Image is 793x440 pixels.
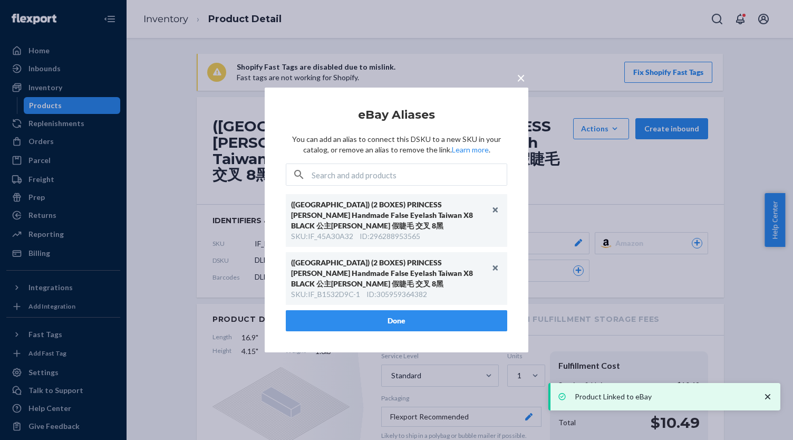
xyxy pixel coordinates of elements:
input: Search and add products [312,164,507,185]
div: ID : 296288953565 [360,231,420,242]
div: ([GEOGRAPHIC_DATA]) (2 BOXES) PRINCESS [PERSON_NAME] Handmade False Eyelash Taiwan X8 BLACK 公主[PE... [291,257,491,289]
div: ([GEOGRAPHIC_DATA]) (2 BOXES) PRINCESS [PERSON_NAME] Handmade False Eyelash Taiwan X8 BLACK 公主[PE... [291,199,491,231]
a: Learn more [452,145,489,154]
div: SKU : IF_B1532D9C-1 [291,289,360,300]
div: ID : 305959364382 [366,289,427,300]
div: SKU : IF_45A30A32 [291,231,353,242]
h2: eBay Aliases [286,109,507,121]
p: You can add an alias to connect this DSKU to a new SKU in your catalog, or remove an alias to rem... [286,134,507,155]
svg: close toast [762,391,773,402]
button: Done [286,310,507,331]
span: × [517,69,525,87]
button: Unlink [488,260,504,276]
p: Product Linked to eBay [575,391,752,402]
button: Unlink [488,202,504,218]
